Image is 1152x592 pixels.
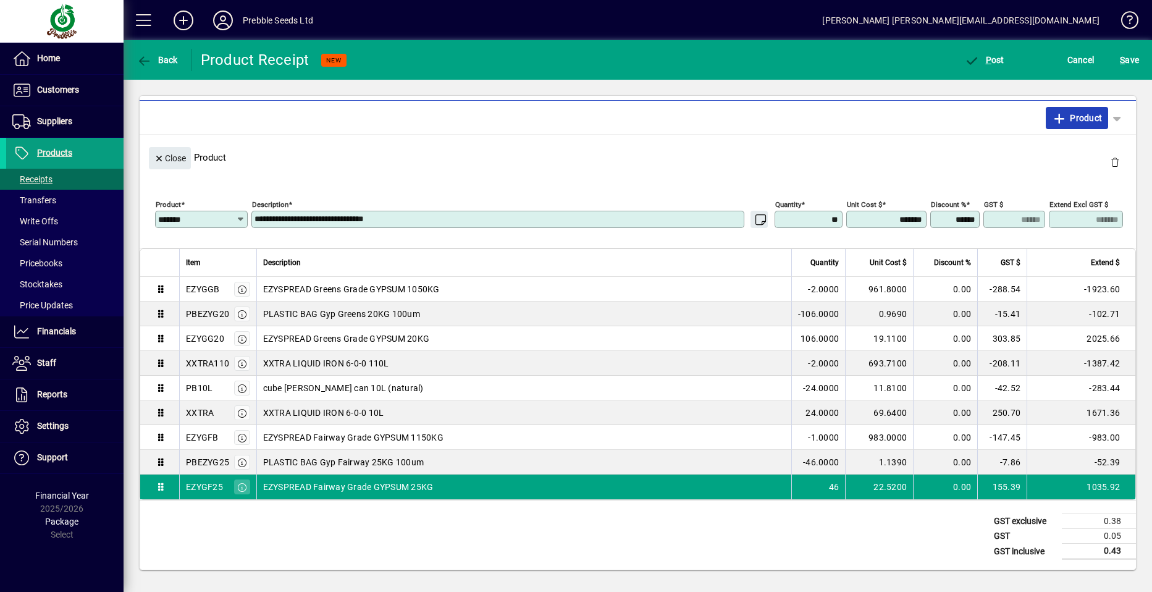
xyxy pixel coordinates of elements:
span: Back [137,55,178,65]
app-page-header-button: Back [124,49,191,71]
td: -46.0000 [791,450,845,475]
td: 2025.66 [1027,326,1135,351]
a: Receipts [6,169,124,190]
a: Staff [6,348,124,379]
a: Reports [6,379,124,410]
span: 19.1100 [873,332,907,345]
span: ost [964,55,1004,65]
a: Price Updates [6,295,124,316]
td: 0.43 [1062,544,1136,559]
span: Transfers [12,195,56,205]
span: 1.1390 [879,456,907,468]
span: Extend $ [1091,256,1120,269]
span: Financials [37,326,76,336]
td: 155.39 [977,475,1027,499]
div: [PERSON_NAME] [PERSON_NAME][EMAIL_ADDRESS][DOMAIN_NAME] [822,11,1099,30]
td: 46 [791,475,845,499]
span: 983.0000 [868,431,907,444]
mat-label: Description [252,200,288,209]
button: Delete [1100,147,1130,177]
span: Reports [37,389,67,399]
td: -52.39 [1027,450,1135,475]
span: Package [45,517,78,526]
div: EZYGF25 [186,481,223,493]
button: Close [149,147,191,169]
span: 11.8100 [873,382,907,394]
td: -983.00 [1027,425,1135,450]
td: 0.38 [1062,514,1136,529]
td: cube [PERSON_NAME] can 10L (natural) [256,376,791,400]
a: Knowledge Base [1112,2,1137,43]
td: 250.70 [977,400,1027,425]
a: Settings [6,411,124,442]
td: -1923.60 [1027,277,1135,302]
a: Financials [6,316,124,347]
div: EZYGGB [186,283,220,295]
a: Suppliers [6,106,124,137]
span: NEW [326,56,342,64]
td: -102.71 [1027,302,1135,326]
span: ave [1120,50,1139,70]
td: EZYSPREAD Fairway Grade GYPSUM 25KG [256,475,791,499]
span: 22.5200 [873,481,907,493]
div: EZYGG20 [186,332,224,345]
button: Back [133,49,181,71]
a: Serial Numbers [6,232,124,253]
td: -283.44 [1027,376,1135,400]
a: Write Offs [6,211,124,232]
a: Pricebooks [6,253,124,274]
span: Suppliers [37,116,72,126]
div: EZYGFB [186,431,219,444]
a: Home [6,43,124,74]
span: Support [37,452,68,462]
span: Cancel [1067,50,1095,70]
span: Description [263,256,301,269]
span: Write Offs [12,216,58,226]
td: 0.00 [913,475,977,499]
span: 69.6400 [873,407,907,419]
span: Item [186,256,201,269]
mat-label: GST $ [984,200,1003,209]
span: Product [1052,108,1102,128]
td: -42.52 [977,376,1027,400]
mat-label: Quantity [775,200,801,209]
app-page-header-button: Close [146,152,194,163]
button: Post [961,49,1007,71]
td: 1671.36 [1027,400,1135,425]
span: Price Updates [12,300,73,310]
div: XXTRA [186,407,214,419]
span: Receipts [12,174,53,184]
td: GST [988,529,1062,544]
td: 0.00 [913,376,977,400]
td: -147.45 [977,425,1027,450]
a: Customers [6,75,124,106]
td: 106.0000 [791,326,845,351]
td: -1.0000 [791,425,845,450]
div: PB10L [186,382,212,394]
div: Prebble Seeds Ltd [243,11,313,30]
mat-label: Discount % [931,200,966,209]
app-page-header-button: Delete [1100,156,1130,167]
span: Financial Year [35,491,89,501]
td: -208.11 [977,351,1027,376]
div: XXTRA110 [186,357,229,370]
span: 693.7100 [868,357,907,370]
td: 24.0000 [791,400,845,425]
button: Add [164,9,203,32]
button: Profile [203,9,243,32]
td: 0.00 [913,450,977,475]
mat-label: Product [156,200,181,209]
span: Staff [37,358,56,368]
td: 0.00 [913,326,977,351]
span: S [1120,55,1125,65]
span: Pricebooks [12,258,62,268]
td: -288.54 [977,277,1027,302]
td: -2.0000 [791,351,845,376]
td: 303.85 [977,326,1027,351]
div: PBEZYG25 [186,456,229,468]
td: XXTRA LIQUID IRON 6-0-0 110L [256,351,791,376]
span: P [986,55,991,65]
td: -2.0000 [791,277,845,302]
td: 1035.92 [1027,475,1135,499]
button: Cancel [1064,49,1098,71]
